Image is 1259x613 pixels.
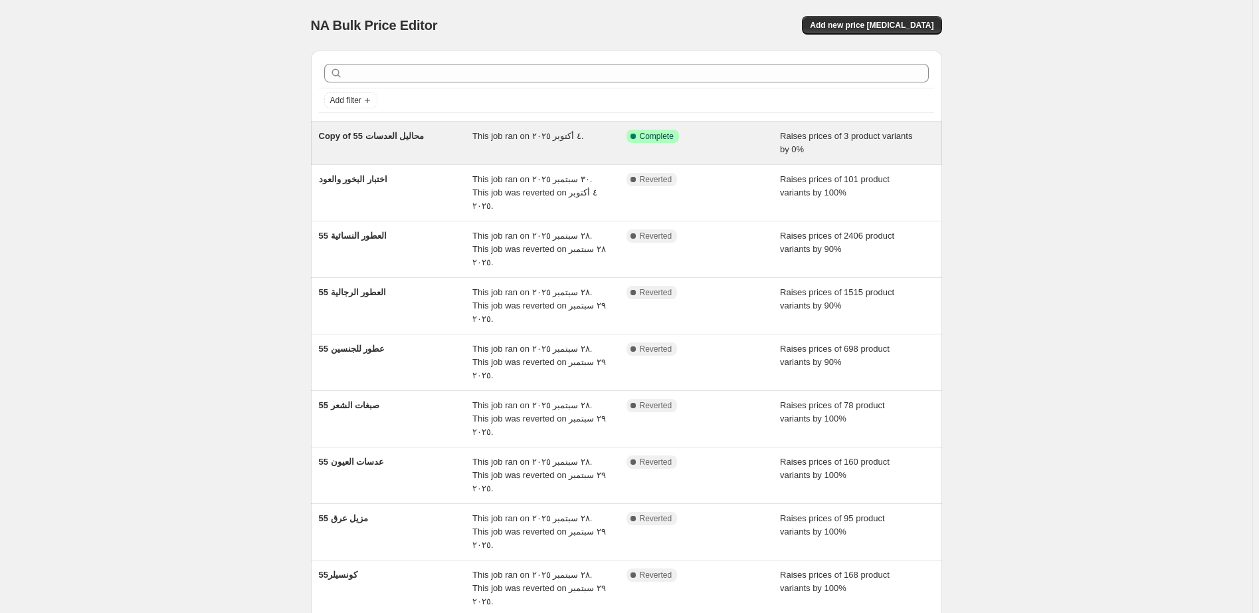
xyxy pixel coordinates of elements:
span: This job ran on ٢٨ سبتمبر ٢٠٢٥. This job was reverted on ٢٩ سبتمبر ٢٠٢٥. [472,400,606,437]
span: Reverted [640,570,672,580]
span: This job ran on ٢٨ سبتمبر ٢٠٢٥. This job was reverted on ٢٩ سبتمبر ٢٠٢٥. [472,513,606,550]
span: Add new price [MEDICAL_DATA] [810,20,933,31]
span: This job ran on ٢٨ سبتمبر ٢٠٢٥. This job was reverted on ٢٩ سبتمبر ٢٠٢٥. [472,457,606,493]
span: Raises prices of 2406 product variants by 90% [780,231,894,254]
span: Reverted [640,287,672,298]
span: Reverted [640,400,672,411]
span: This job ran on ٣٠ سبتمبر ٢٠٢٥. This job was reverted on ٤ أكتوبر ٢٠٢٥. [472,174,597,211]
span: Raises prices of 168 product variants by 100% [780,570,890,593]
span: Complete [640,131,674,142]
span: Copy of 55 محاليل العدسات [319,131,425,141]
span: Reverted [640,513,672,524]
span: Raises prices of 698 product variants by 90% [780,344,890,367]
span: Raises prices of 160 product variants by 100% [780,457,890,480]
span: 55 العطور الرجالية [319,287,387,297]
span: Reverted [640,344,672,354]
span: This job ran on ٢٨ سبتمبر ٢٠٢٥. This job was reverted on ٢٩ سبتمبر ٢٠٢٥. [472,344,606,380]
span: 55 مزيل عرق [319,513,369,523]
span: اختبار البخور والعود [319,174,387,184]
span: Reverted [640,457,672,467]
span: Reverted [640,174,672,185]
span: This job ran on ٢٨ سبتمبر ٢٠٢٥. This job was reverted on ٢٩ سبتمبر ٢٠٢٥. [472,287,606,324]
span: This job ran on ٢٨ سبتمبر ٢٠٢٥. This job was reverted on ٢٨ سبتمبر ٢٠٢٥. [472,231,606,267]
span: This job ran on ٢٨ سبتمبر ٢٠٢٥. This job was reverted on ٢٩ سبتمبر ٢٠٢٥. [472,570,606,606]
span: 55كونسيلر [319,570,357,580]
span: Raises prices of 95 product variants by 100% [780,513,885,537]
span: 55 عطور للجنسين [319,344,385,354]
span: Add filter [330,95,361,106]
span: This job ran on ٤ أكتوبر ٢٠٢٥. [472,131,583,141]
span: 55 عدسات العيون [319,457,385,467]
span: Reverted [640,231,672,241]
span: 55 العطور النسائية [319,231,387,241]
button: Add filter [324,92,377,108]
span: Raises prices of 3 product variants by 0% [780,131,912,154]
span: Raises prices of 101 product variants by 100% [780,174,890,197]
span: Raises prices of 78 product variants by 100% [780,400,885,424]
span: Raises prices of 1515 product variants by 90% [780,287,894,310]
span: 55 صبغات الشعر [319,400,380,410]
span: NA Bulk Price Editor [311,18,438,33]
button: Add new price [MEDICAL_DATA] [802,16,941,35]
